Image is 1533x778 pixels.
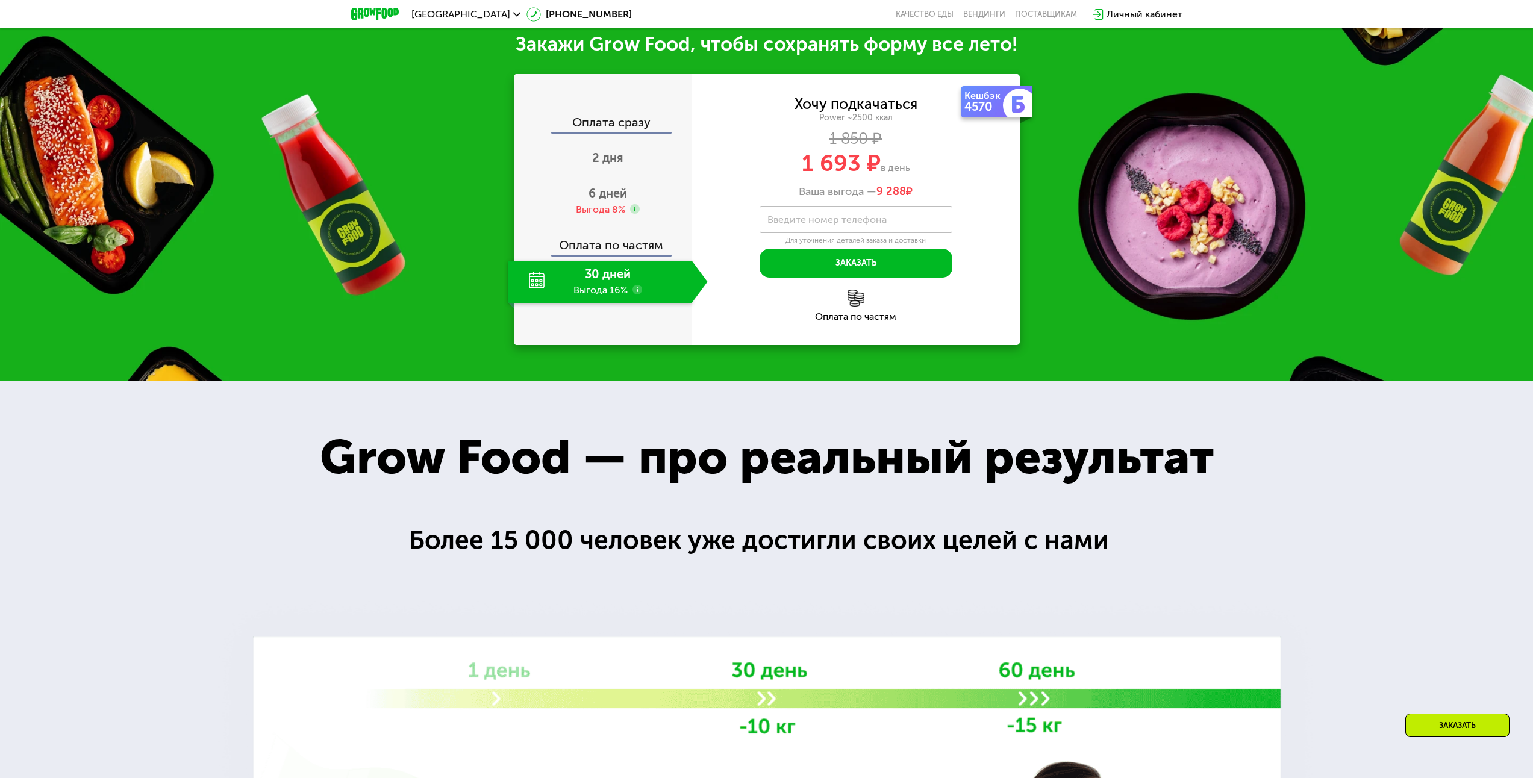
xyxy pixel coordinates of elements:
div: Личный кабинет [1107,7,1182,22]
span: 9 288 [876,185,906,198]
a: Качество еды [896,10,954,19]
div: Оплата по частям [515,227,692,255]
div: Оплата по частям [692,312,1020,322]
div: Хочу подкачаться [795,98,917,111]
label: Введите номер телефона [767,216,887,223]
div: Более 15 000 человек уже достигли своих целей с нами [409,520,1125,560]
span: в день [881,162,910,173]
div: Кешбэк [964,91,1005,101]
button: Заказать [760,249,952,278]
div: Выгода 8% [576,203,625,216]
span: 2 дня [592,151,623,165]
div: 4570 [964,101,1005,113]
img: l6xcnZfty9opOoJh.png [848,290,864,307]
a: [PHONE_NUMBER] [526,7,632,22]
span: ₽ [876,185,913,199]
div: Для уточнения деталей заказа и доставки [760,236,952,246]
span: 6 дней [589,186,627,201]
span: [GEOGRAPHIC_DATA] [411,10,510,19]
div: Ваша выгода — [692,185,1020,199]
div: Grow Food — про реальный результат [284,421,1249,494]
div: Заказать [1405,714,1510,737]
a: Вендинги [963,10,1005,19]
div: Оплата сразу [515,116,692,132]
div: Power ~2500 ккал [692,113,1020,123]
span: 1 693 ₽ [802,149,881,177]
div: поставщикам [1015,10,1077,19]
div: 1 850 ₽ [692,132,1020,146]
